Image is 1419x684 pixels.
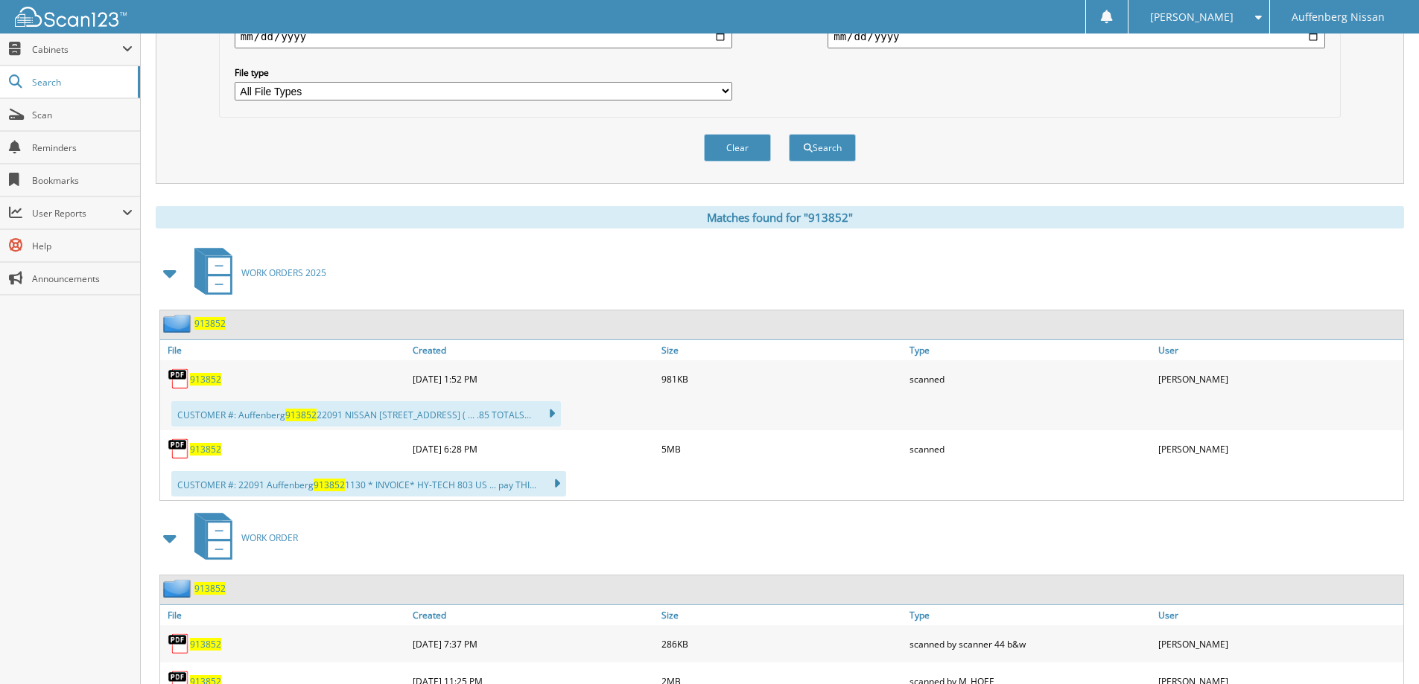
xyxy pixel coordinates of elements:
[168,368,190,390] img: PDF.png
[906,434,1155,464] div: scanned
[185,508,298,567] a: WORK ORDER
[160,605,409,625] a: File
[906,629,1155,659] div: scanned by scanner 44 b&w
[658,629,907,659] div: 286KB
[658,340,907,360] a: Size
[658,605,907,625] a: Size
[32,141,133,154] span: Reminders
[1155,629,1403,659] div: [PERSON_NAME]
[32,43,122,56] span: Cabinets
[32,76,130,89] span: Search
[409,605,658,625] a: Created
[190,443,221,456] a: 913852
[32,272,133,285] span: Announcements
[285,409,317,421] span: 913852
[168,633,190,655] img: PDF.png
[906,364,1155,394] div: scanned
[409,340,658,360] a: Created
[235,66,732,79] label: File type
[409,434,658,464] div: [DATE] 6:28 PM
[168,438,190,460] img: PDF.png
[194,582,226,595] a: 913852
[163,314,194,333] img: folder2.png
[156,206,1404,228] div: Matches found for "913852"
[241,266,326,279] span: WORK ORDERS 2025
[828,25,1325,48] input: end
[1155,364,1403,394] div: [PERSON_NAME]
[1345,613,1419,684] iframe: Chat Widget
[1150,13,1234,22] span: [PERSON_NAME]
[190,638,221,651] a: 913852
[190,373,221,386] a: 913852
[32,109,133,121] span: Scan
[409,364,658,394] div: [DATE] 1:52 PM
[32,207,122,220] span: User Reports
[1292,13,1385,22] span: Auffenberg Nissan
[906,605,1155,625] a: Type
[409,629,658,659] div: [DATE] 7:37 PM
[32,174,133,187] span: Bookmarks
[171,471,566,496] div: CUSTOMER #: 22091 Auffenberg 1130 * INVOICE* HY-TECH 803 US ... pay THI...
[906,340,1155,360] a: Type
[1155,340,1403,360] a: User
[171,401,561,426] div: CUSTOMER #: Auffenberg 22091 NISSAN [STREET_ADDRESS] ( ... .85 TOTALS...
[32,240,133,252] span: Help
[194,317,226,330] a: 913852
[658,434,907,464] div: 5MB
[241,531,298,544] span: WORK ORDER
[185,243,326,302] a: WORK ORDERS 2025
[1155,434,1403,464] div: [PERSON_NAME]
[235,25,732,48] input: start
[704,134,771,162] button: Clear
[163,579,194,598] img: folder2.png
[15,7,127,27] img: scan123-logo-white.svg
[160,340,409,360] a: File
[789,134,856,162] button: Search
[314,479,345,491] span: 913852
[1155,605,1403,625] a: User
[658,364,907,394] div: 981KB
